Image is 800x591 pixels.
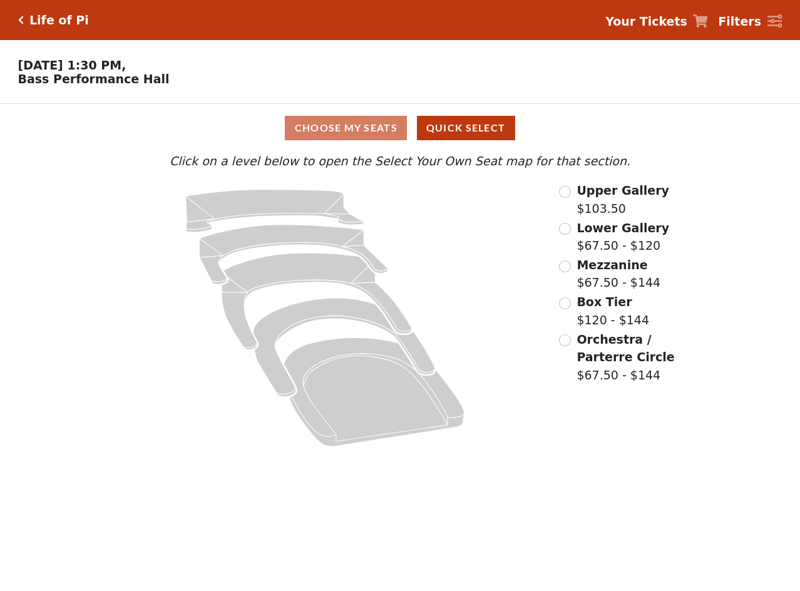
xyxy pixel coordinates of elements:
path: Orchestra / Parterre Circle - Seats Available: 30 [284,338,464,447]
span: Mezzanine [577,258,647,272]
span: Lower Gallery [577,221,669,235]
label: $67.50 - $120 [577,219,669,255]
label: $120 - $144 [577,293,649,329]
label: $103.50 [577,182,669,217]
span: Box Tier [577,295,632,309]
path: Upper Gallery - Seats Available: 163 [185,190,364,232]
button: Quick Select [417,116,515,140]
a: Your Tickets [605,13,708,31]
strong: Your Tickets [605,14,687,28]
a: Click here to go back to filters [18,16,24,24]
span: Upper Gallery [577,183,669,197]
strong: Filters [718,14,761,28]
label: $67.50 - $144 [577,331,691,384]
p: Click on a level below to open the Select Your Own Seat map for that section. [109,152,691,170]
a: Filters [718,13,782,31]
path: Lower Gallery - Seats Available: 64 [200,225,388,284]
h5: Life of Pi [29,13,89,28]
span: Orchestra / Parterre Circle [577,332,674,364]
label: $67.50 - $144 [577,256,660,292]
